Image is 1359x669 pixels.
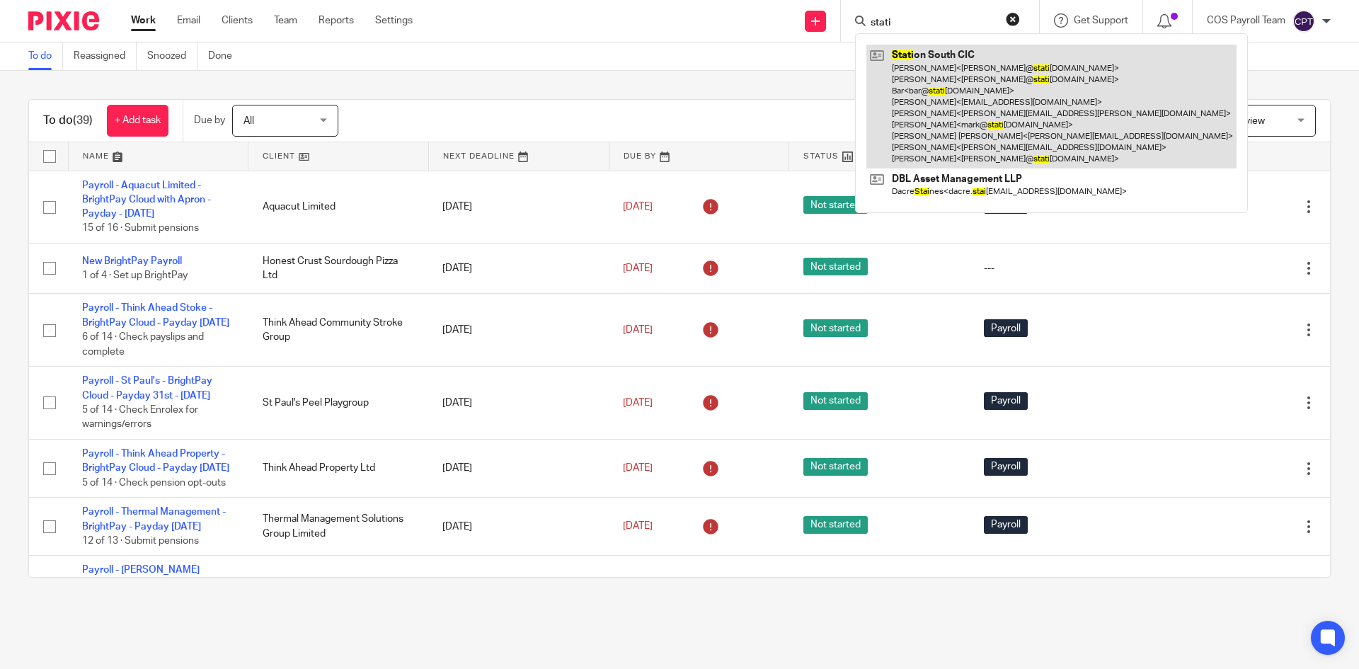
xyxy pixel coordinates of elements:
span: Not started [803,458,868,476]
span: Not started [803,319,868,337]
td: [DATE] [428,556,609,643]
span: Not started [803,392,868,410]
span: Payroll [984,516,1028,534]
span: [DATE] [623,202,653,212]
div: --- [984,261,1136,275]
td: Think Ahead Community Stroke Group [248,294,429,367]
a: To do [28,42,63,70]
span: [DATE] [623,463,653,473]
td: Aquacut Limited [248,171,429,244]
td: [DATE] [428,367,609,440]
a: Payroll - St Paul's - BrightPay Cloud - Payday 31st - [DATE] [82,376,212,400]
a: Done [208,42,243,70]
a: Payroll - Think Ahead Property - BrightPay Cloud - Payday [DATE] [82,449,229,473]
span: (39) [73,115,93,126]
span: Get Support [1074,16,1128,25]
a: Work [131,13,156,28]
span: Payroll [984,319,1028,337]
td: [PERSON_NAME] Instruments Ltd [248,556,429,643]
span: Not started [803,516,868,534]
a: Email [177,13,200,28]
a: Payroll - Aquacut Limited - BrightPay Cloud with Apron - Payday - [DATE] [82,181,211,219]
h1: To do [43,113,93,128]
img: Pixie [28,11,99,30]
span: 12 of 13 · Submit pensions [82,536,199,546]
span: Payroll [984,458,1028,476]
p: COS Payroll Team [1207,13,1285,28]
p: Due by [194,113,225,127]
a: Payroll - Thermal Management - BrightPay - Payday [DATE] [82,507,226,531]
span: 5 of 14 · Check pension opt-outs [82,478,226,488]
a: + Add task [107,105,168,137]
a: Team [274,13,297,28]
span: Not started [803,196,868,214]
td: Honest Crust Sourdough Pizza Ltd [248,244,429,294]
a: Reports [319,13,354,28]
button: Clear [1006,12,1020,26]
td: Think Ahead Property Ltd [248,440,429,498]
a: Payroll - [PERSON_NAME] Instruments - BrightPay - Payday [DATE] [82,565,231,604]
img: svg%3E [1292,10,1315,33]
a: Snoozed [147,42,197,70]
span: 1 of 4 · Set up BrightPay [82,270,188,280]
td: [DATE] [428,440,609,498]
td: St Paul's Peel Playgroup [248,367,429,440]
span: [DATE] [623,398,653,408]
span: [DATE] [623,325,653,335]
a: New BrightPay Payroll [82,256,182,266]
a: Settings [375,13,413,28]
span: [DATE] [623,522,653,532]
a: Clients [222,13,253,28]
span: 6 of 14 · Check payslips and complete [82,332,204,357]
span: 15 of 16 · Submit pensions [82,224,199,234]
span: Not started [803,258,868,275]
a: Payroll - Think Ahead Stoke - BrightPay Cloud - Payday [DATE] [82,303,229,327]
span: 5 of 14 · Check Enrolex for warnings/errors [82,405,198,430]
span: Payroll [984,392,1028,410]
td: [DATE] [428,244,609,294]
td: Thermal Management Solutions Group Limited [248,498,429,556]
td: [DATE] [428,171,609,244]
span: [DATE] [623,263,653,273]
a: Reassigned [74,42,137,70]
td: [DATE] [428,294,609,367]
span: All [243,116,254,126]
td: [DATE] [428,498,609,556]
input: Search [869,17,997,30]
